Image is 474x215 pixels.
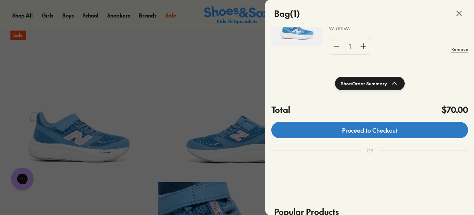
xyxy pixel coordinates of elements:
[271,122,468,138] a: Proceed to Checkout
[329,24,360,32] p: Width : M
[271,104,290,116] h4: Total
[4,3,26,25] button: Gorgias live chat
[361,141,379,160] div: OR
[442,104,468,116] h4: $70.00
[335,77,405,90] button: ShowOrder Summary
[271,169,468,189] iframe: PayPal-paypal
[274,7,300,20] h4: Bag ( 1 )
[344,38,356,54] div: 1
